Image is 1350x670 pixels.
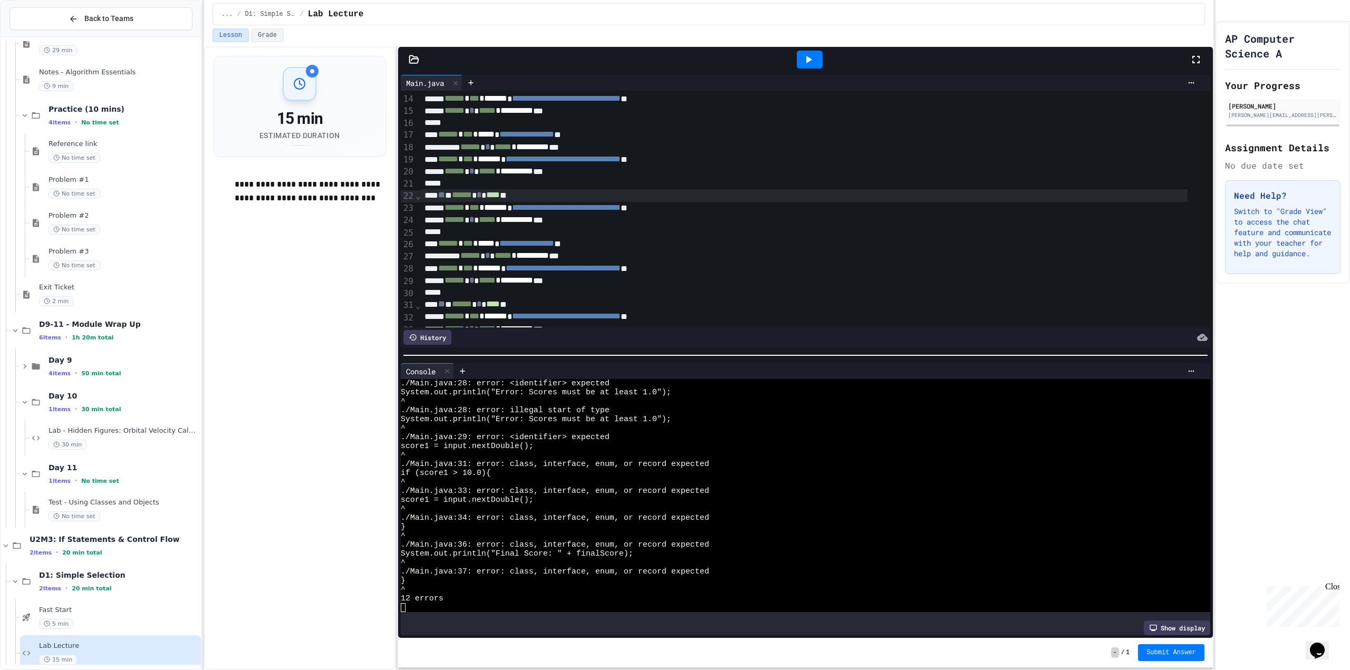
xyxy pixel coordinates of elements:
span: ^ [401,424,406,433]
div: 22 [401,190,415,202]
span: Problem #3 [49,247,199,256]
span: Problem #1 [49,176,199,185]
div: 32 [401,312,415,324]
div: 28 [401,263,415,275]
span: • [75,477,77,485]
span: 2 items [39,585,61,592]
span: • [56,548,58,557]
span: Day 11 [49,463,199,472]
span: ^ [401,451,406,460]
span: • [75,405,77,413]
div: 16 [401,118,415,129]
span: ^ [401,504,406,513]
span: No time set [49,511,100,521]
span: 29 min [39,45,77,55]
span: 15 min [39,655,77,665]
button: Grade [251,28,284,42]
span: 1h 20m total [72,334,113,341]
div: [PERSON_NAME] [1228,101,1337,111]
span: ^ [401,531,406,540]
span: System.out.println("Error: Scores must be at least 1.0"); [401,388,671,397]
h2: Assignment Details [1225,140,1341,155]
div: 23 [401,202,415,215]
span: System.out.println("Error: Scores must be at least 1.0"); [401,415,671,424]
span: ^ [401,397,406,406]
div: Main.java [401,77,449,89]
span: Fold line [415,191,421,201]
button: Submit Answer [1138,644,1204,661]
button: Back to Teams [9,7,192,30]
span: System.out.println("Final Score: " + finalScore); [401,549,633,558]
div: Show display [1144,620,1210,635]
span: No time set [81,478,119,484]
span: ./Main.java:28: error: illegal start of type [401,406,610,415]
div: 33 [401,324,415,336]
span: • [65,584,67,593]
span: 30 min [49,440,86,450]
span: 4 items [49,119,71,126]
span: • [75,118,77,127]
span: ./Main.java:28: error: <identifier> expected [401,379,610,388]
span: / [300,10,304,18]
h3: Need Help? [1234,189,1332,202]
span: • [75,369,77,377]
span: 9 min [39,81,73,91]
span: ./Main.java:34: error: class, interface, enum, or record expected [401,513,709,522]
span: } [401,522,406,531]
span: Back to Teams [84,13,133,24]
span: Submit Answer [1146,648,1196,657]
div: 17 [401,129,415,141]
div: 24 [401,215,415,227]
div: Estimated Duration [259,130,340,141]
span: ./Main.java:33: error: class, interface, enum, or record expected [401,487,709,496]
div: 14 [401,93,415,105]
div: 25 [401,227,415,239]
div: 31 [401,299,415,312]
span: 1 items [49,478,71,484]
span: Practice (10 mins) [49,104,199,114]
span: score1 = input.nextDouble(); [401,442,534,451]
span: ./Main.java:36: error: class, interface, enum, or record expected [401,540,709,549]
span: Day 10 [49,391,199,401]
span: 2 items [30,549,52,556]
span: } [401,576,406,585]
iframe: chat widget [1262,582,1339,627]
span: Lab Lecture [308,8,364,21]
span: 20 min total [62,549,102,556]
div: 19 [401,154,415,166]
span: Lab - Hidden Figures: Orbital Velocity Calculator [49,426,199,435]
span: score1 = input.nextDouble(); [401,496,534,504]
span: 50 min total [81,370,121,377]
span: ^ [401,558,406,567]
div: Chat with us now!Close [4,4,73,67]
div: History [403,330,451,345]
span: D1: Simple Selection [39,570,199,580]
div: 29 [401,276,415,288]
span: Notes - Algorithm Essentials [39,68,199,77]
span: Problem #2 [49,211,199,220]
span: ... [221,10,233,18]
span: No time set [49,260,100,270]
span: ./Main.java:37: error: class, interface, enum, or record expected [401,567,709,576]
span: / [1121,648,1125,657]
div: 18 [401,142,415,154]
span: 2 min [39,296,73,306]
h1: AP Computer Science A [1225,31,1341,61]
iframe: chat widget [1306,628,1339,659]
span: 5 min [39,619,73,629]
span: 6 items [39,334,61,341]
span: 12 errors [401,594,443,603]
span: 1 [1126,648,1130,657]
div: 21 [401,178,415,190]
div: 20 [401,166,415,178]
span: 1 items [49,406,71,413]
span: Test - Using Classes and Objects [49,498,199,507]
div: Console [401,363,454,379]
h2: Your Progress [1225,78,1341,93]
span: D9-11 - Module Wrap Up [39,319,199,329]
div: Console [401,366,441,377]
span: No time set [49,189,100,199]
div: 15 [401,105,415,118]
span: / [237,10,240,18]
span: ./Main.java:31: error: class, interface, enum, or record expected [401,460,709,469]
